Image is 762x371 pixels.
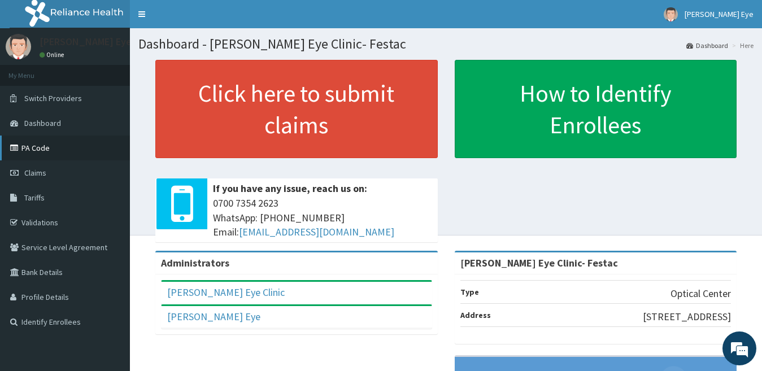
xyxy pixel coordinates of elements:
[6,34,31,59] img: User Image
[40,37,132,47] p: [PERSON_NAME] Eye
[670,286,731,301] p: Optical Center
[239,225,394,238] a: [EMAIL_ADDRESS][DOMAIN_NAME]
[138,37,754,51] h1: Dashboard - [PERSON_NAME] Eye Clinic- Festac
[455,60,737,158] a: How to Identify Enrollees
[167,286,285,299] a: [PERSON_NAME] Eye Clinic
[643,309,731,324] p: [STREET_ADDRESS]
[155,60,438,158] a: Click here to submit claims
[24,93,82,103] span: Switch Providers
[24,118,61,128] span: Dashboard
[729,41,754,50] li: Here
[460,310,491,320] b: Address
[24,168,46,178] span: Claims
[686,41,728,50] a: Dashboard
[167,310,260,323] a: [PERSON_NAME] Eye
[460,256,618,269] strong: [PERSON_NAME] Eye Clinic- Festac
[213,182,367,195] b: If you have any issue, reach us on:
[664,7,678,21] img: User Image
[161,256,229,269] b: Administrators
[24,193,45,203] span: Tariffs
[40,51,67,59] a: Online
[460,287,479,297] b: Type
[213,196,432,239] span: 0700 7354 2623 WhatsApp: [PHONE_NUMBER] Email:
[685,9,754,19] span: [PERSON_NAME] Eye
